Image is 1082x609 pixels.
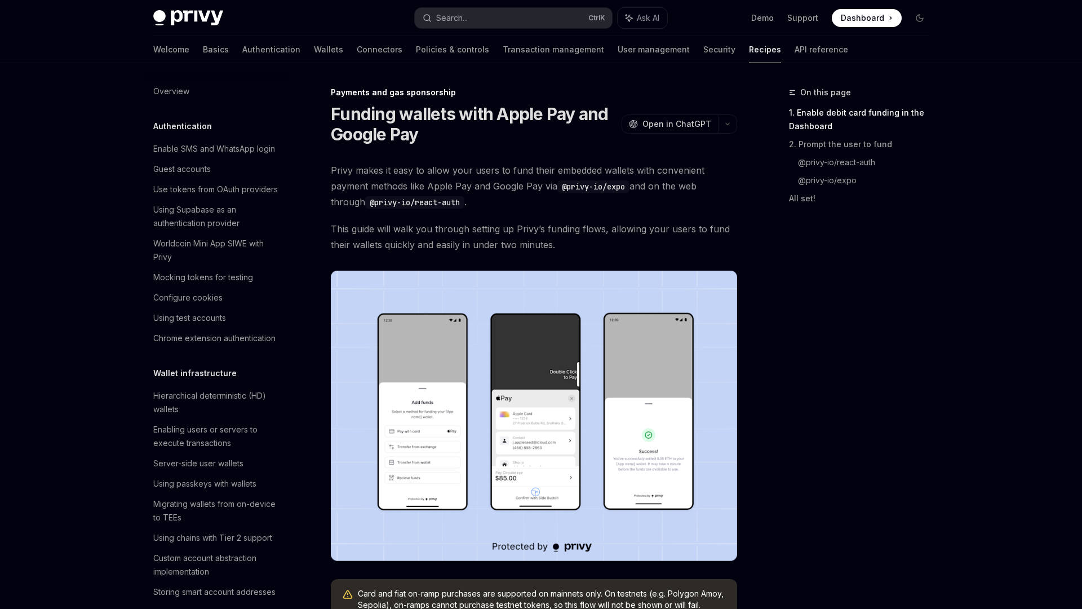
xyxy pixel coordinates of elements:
code: @privy-io/react-auth [365,196,464,209]
div: Search... [436,11,468,25]
img: card-based-funding [331,271,737,561]
a: Basics [203,36,229,63]
button: Open in ChatGPT [622,114,718,134]
a: Chrome extension authentication [144,328,289,348]
a: Configure cookies [144,288,289,308]
a: Support [787,12,818,24]
button: Search...CtrlK [415,8,612,28]
div: Enable SMS and WhatsApp login [153,142,275,156]
a: Authentication [242,36,300,63]
div: Use tokens from OAuth providers [153,183,278,196]
a: Using test accounts [144,308,289,328]
a: Mocking tokens for testing [144,267,289,288]
a: Guest accounts [144,159,289,179]
a: Using Supabase as an authentication provider [144,200,289,233]
a: Migrating wallets from on-device to TEEs [144,494,289,528]
a: @privy-io/react-auth [798,153,938,171]
div: Server-side user wallets [153,457,243,470]
a: Using chains with Tier 2 support [144,528,289,548]
a: Security [703,36,735,63]
a: Wallets [314,36,343,63]
div: Configure cookies [153,291,223,304]
a: Transaction management [503,36,604,63]
div: Using chains with Tier 2 support [153,531,272,545]
img: dark logo [153,10,223,26]
span: Privy makes it easy to allow your users to fund their embedded wallets with convenient payment me... [331,162,737,210]
div: Guest accounts [153,162,211,176]
a: Overview [144,81,289,101]
a: Enable SMS and WhatsApp login [144,139,289,159]
div: Mocking tokens for testing [153,271,253,284]
a: Connectors [357,36,402,63]
div: Payments and gas sponsorship [331,87,737,98]
a: Welcome [153,36,189,63]
div: Custom account abstraction implementation [153,551,282,579]
div: Migrating wallets from on-device to TEEs [153,497,282,524]
a: Using passkeys with wallets [144,474,289,494]
a: API reference [795,36,848,63]
a: @privy-io/expo [798,171,938,189]
div: Overview [153,85,189,98]
span: On this page [800,86,851,99]
div: Using test accounts [153,311,226,325]
div: Using passkeys with wallets [153,477,256,491]
div: Chrome extension authentication [153,332,276,345]
a: 1. Enable debit card funding in the Dashboard [789,104,938,135]
a: Enabling users or servers to execute transactions [144,420,289,453]
a: 2. Prompt the user to fund [789,135,938,153]
a: Demo [751,12,774,24]
h5: Authentication [153,120,212,133]
span: This guide will walk you through setting up Privy’s funding flows, allowing your users to fund th... [331,221,737,253]
span: Open in ChatGPT [642,118,711,130]
div: Worldcoin Mini App SIWE with Privy [153,237,282,264]
a: Hierarchical deterministic (HD) wallets [144,386,289,420]
a: Worldcoin Mini App SIWE with Privy [144,233,289,267]
a: Server-side user wallets [144,453,289,474]
a: Policies & controls [416,36,489,63]
button: Ask AI [618,8,667,28]
h1: Funding wallets with Apple Pay and Google Pay [331,104,617,144]
span: Ctrl K [588,14,605,23]
a: User management [618,36,690,63]
button: Toggle dark mode [911,9,929,27]
a: Recipes [749,36,781,63]
code: @privy-io/expo [557,180,629,193]
span: Ask AI [637,12,659,24]
svg: Warning [342,589,353,601]
a: Custom account abstraction implementation [144,548,289,582]
h5: Wallet infrastructure [153,367,237,380]
div: Using Supabase as an authentication provider [153,203,282,230]
span: Dashboard [841,12,884,24]
div: Hierarchical deterministic (HD) wallets [153,389,282,416]
a: Storing smart account addresses [144,582,289,602]
a: Dashboard [832,9,902,27]
div: Storing smart account addresses [153,585,276,599]
div: Enabling users or servers to execute transactions [153,423,282,450]
a: All set! [789,189,938,208]
a: Use tokens from OAuth providers [144,179,289,200]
